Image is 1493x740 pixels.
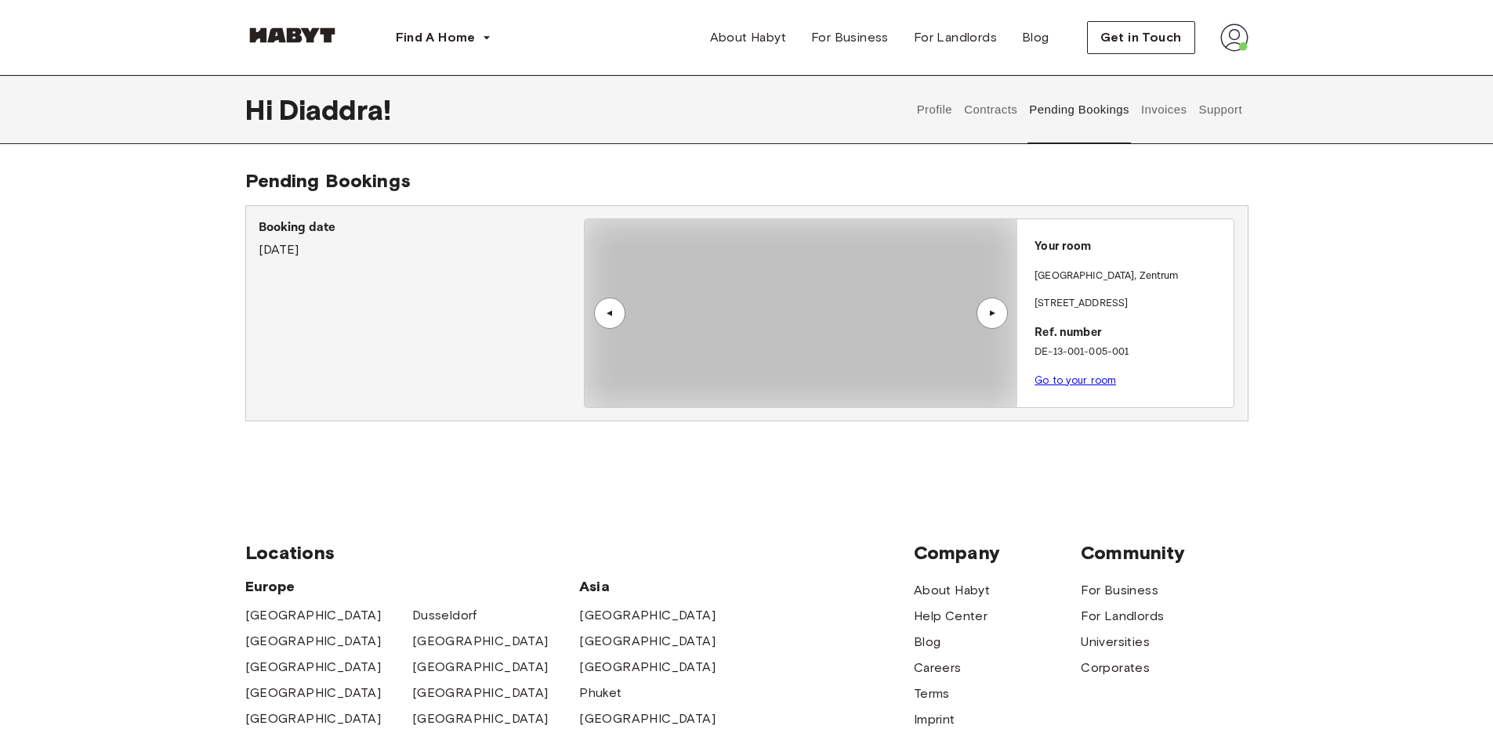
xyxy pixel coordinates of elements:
button: Find A Home [383,22,504,53]
span: Diaddra ! [279,93,391,126]
a: Dusseldorf [412,606,477,625]
span: For Landlords [914,28,997,47]
button: Pending Bookings [1027,75,1132,144]
a: [GEOGRAPHIC_DATA] [412,632,549,651]
a: Imprint [914,710,955,729]
a: Blog [914,633,941,652]
a: [GEOGRAPHIC_DATA] [579,709,716,728]
span: Locations [245,541,914,565]
img: avatar [1220,23,1248,52]
span: Pending Bookings [245,169,411,192]
div: [DATE] [259,218,584,259]
p: DE-13-001-005-001 [1035,345,1227,360]
button: Contracts [962,75,1020,144]
a: [GEOGRAPHIC_DATA] [579,606,716,625]
a: Phuket [579,684,621,702]
a: Blog [1009,22,1062,53]
a: Careers [914,659,962,677]
a: [GEOGRAPHIC_DATA] [245,632,382,651]
a: About Habyt [698,22,799,53]
button: Support [1197,75,1245,144]
a: [GEOGRAPHIC_DATA] [412,684,549,702]
a: Terms [914,684,950,703]
span: Community [1081,541,1248,565]
span: Hi [245,93,279,126]
span: Find A Home [396,28,476,47]
p: Ref. number [1035,324,1227,342]
span: Company [914,541,1081,565]
a: [GEOGRAPHIC_DATA] [412,709,549,728]
a: [GEOGRAPHIC_DATA] [579,632,716,651]
a: Corporates [1081,659,1150,677]
a: For Landlords [1081,607,1164,626]
a: For Business [1081,581,1158,600]
div: user profile tabs [911,75,1248,144]
a: [GEOGRAPHIC_DATA] [245,658,382,677]
span: For Business [811,28,889,47]
span: About Habyt [710,28,786,47]
a: [GEOGRAPHIC_DATA] [245,684,382,702]
img: Habyt [245,27,339,43]
a: [GEOGRAPHIC_DATA] [245,709,382,728]
p: [STREET_ADDRESS] [1035,296,1227,312]
button: Get in Touch [1087,21,1195,54]
a: [GEOGRAPHIC_DATA] [579,658,716,677]
a: Help Center [914,607,987,626]
span: Get in Touch [1100,28,1182,47]
img: Image of the room [585,219,1017,407]
p: Booking date [259,218,584,237]
span: Asia [579,577,746,596]
button: Profile [915,75,955,144]
p: [GEOGRAPHIC_DATA] , Zentrum [1035,269,1178,284]
a: About Habyt [914,581,990,600]
a: [GEOGRAPHIC_DATA] [245,606,382,625]
p: Your room [1035,238,1227,256]
a: [GEOGRAPHIC_DATA] [412,658,549,677]
span: Blog [1022,28,1049,47]
button: Invoices [1139,75,1188,144]
a: For Business [799,22,901,53]
a: Universities [1081,633,1150,652]
a: For Landlords [901,22,1009,53]
span: Europe [245,577,580,596]
div: ▲ [602,309,618,318]
div: ▲ [984,309,1000,318]
a: Go to your room [1035,374,1116,386]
